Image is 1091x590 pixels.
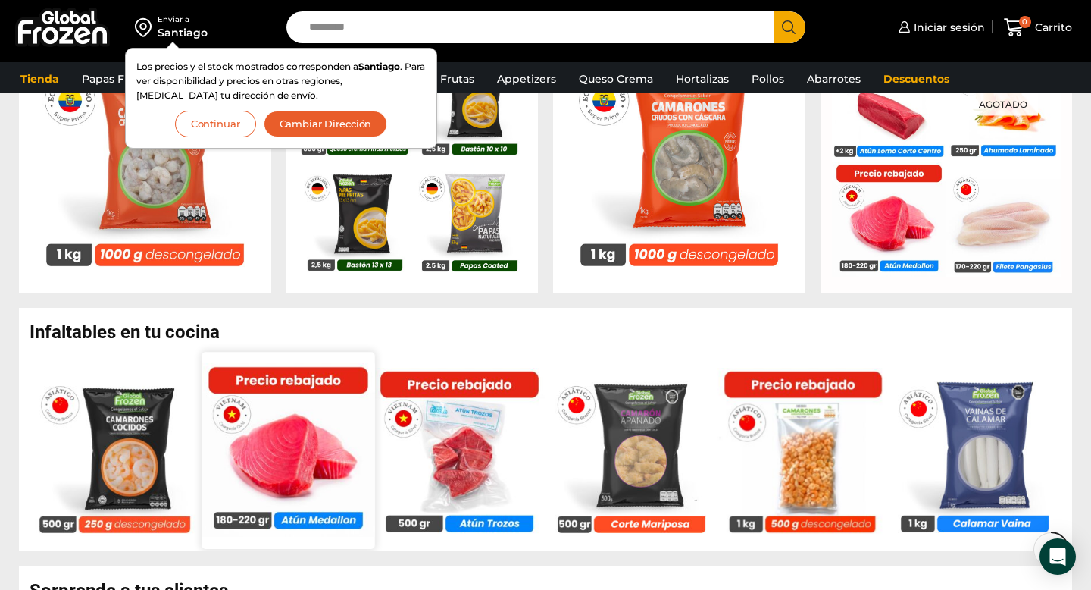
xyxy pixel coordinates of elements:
a: Appetizers [489,64,564,93]
a: Queso Crema [571,64,661,93]
h2: Infaltables en tu cocina [30,323,1072,341]
p: Agotado [968,93,1038,116]
span: 0 [1019,16,1031,28]
div: Santiago [158,25,208,40]
div: Enviar a [158,14,208,25]
a: Papas Fritas [74,64,155,93]
button: Cambiar Dirección [264,111,388,137]
a: Abarrotes [799,64,868,93]
div: Open Intercom Messenger [1039,538,1076,575]
img: address-field-icon.svg [135,14,158,40]
span: Carrito [1031,20,1072,35]
a: Hortalizas [668,64,736,93]
a: Pollos [744,64,792,93]
p: Los precios y el stock mostrados corresponden a . Para ver disponibilidad y precios en otras regi... [136,59,426,103]
button: Continuar [175,111,256,137]
span: Iniciar sesión [910,20,985,35]
a: Tienda [13,64,67,93]
button: Search button [774,11,805,43]
a: Iniciar sesión [895,12,985,42]
a: Descuentos [876,64,957,93]
a: 0 Carrito [1000,10,1076,46]
strong: Santiago [358,61,400,72]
